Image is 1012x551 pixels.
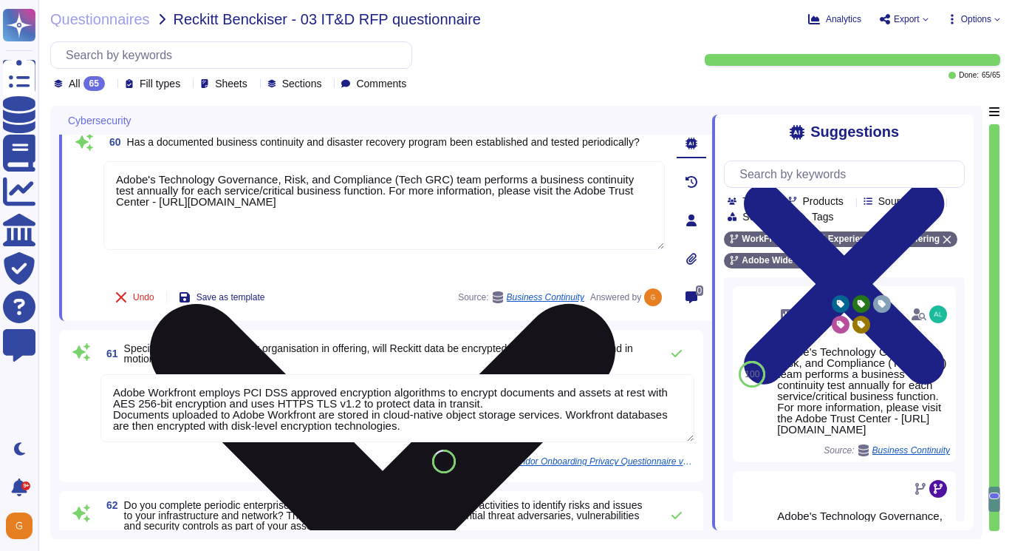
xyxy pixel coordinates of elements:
[103,137,121,147] span: 60
[103,161,665,250] textarea: Adobe's Technology Governance, Risk, and Compliance (Tech GRC) team performs a business continuit...
[982,72,1000,79] span: 65 / 65
[69,78,81,89] span: All
[826,15,861,24] span: Analytics
[3,510,43,542] button: user
[808,13,861,25] button: Analytics
[100,374,694,442] textarea: Adobe Workfront employs PCI DSS approved encryption algorithms to encrypt documents and assets at...
[440,457,448,465] span: 85
[696,285,704,296] span: 0
[174,12,481,27] span: Reckitt Benckiser - 03 IT&D RFP questionnaire
[6,513,33,539] img: user
[356,78,406,89] span: Comments
[745,370,759,379] span: 100
[732,161,964,187] input: Search by keywords
[644,288,662,306] img: user
[959,72,979,79] span: Done:
[50,12,150,27] span: Questionnaires
[282,78,322,89] span: Sections
[894,15,920,24] span: Export
[83,76,105,91] div: 65
[140,78,180,89] span: Fill types
[824,444,950,456] span: Source:
[21,481,30,490] div: 9+
[100,500,118,510] span: 62
[127,136,640,148] span: Has a documented business continuity and disaster recovery program been established and tested pe...
[872,446,950,455] span: Business Continuity
[68,115,131,126] span: Cybersecurity
[100,348,118,359] span: 61
[215,78,247,89] span: Sheets
[929,305,947,323] img: user
[58,42,411,68] input: Search by keywords
[961,15,991,24] span: Options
